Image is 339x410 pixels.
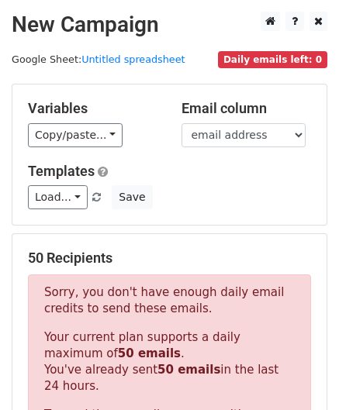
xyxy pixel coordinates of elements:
h5: Variables [28,100,158,117]
a: Load... [28,185,88,209]
a: Copy/paste... [28,123,123,147]
a: Daily emails left: 0 [218,53,327,65]
h5: 50 Recipients [28,250,311,267]
p: Your current plan supports a daily maximum of . You've already sent in the last 24 hours. [44,329,295,394]
button: Save [112,185,152,209]
h5: Email column [182,100,312,117]
small: Google Sheet: [12,53,185,65]
strong: 50 emails [157,363,220,377]
strong: 50 emails [118,346,181,360]
iframe: Chat Widget [261,336,339,410]
a: Templates [28,163,95,179]
span: Daily emails left: 0 [218,51,327,68]
p: Sorry, you don't have enough daily email credits to send these emails. [44,284,295,317]
a: Untitled spreadsheet [81,53,185,65]
h2: New Campaign [12,12,327,38]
